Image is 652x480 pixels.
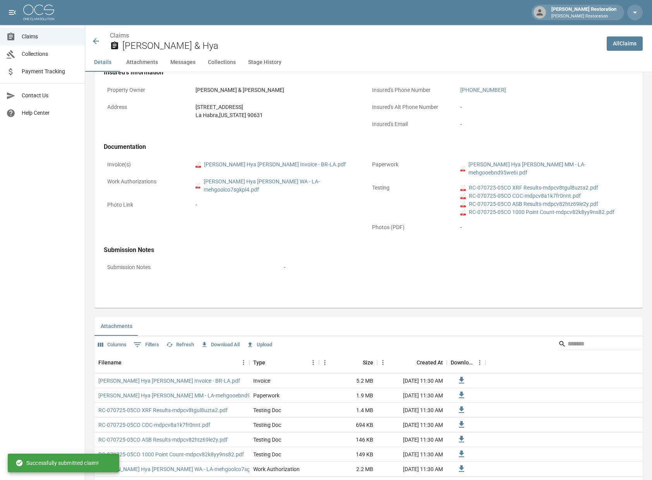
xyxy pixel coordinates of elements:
[319,403,377,418] div: 1.4 MB
[377,388,447,403] div: [DATE] 11:30 AM
[319,447,377,462] div: 149 KB
[104,174,192,189] p: Work Authorizations
[104,100,192,115] p: Address
[238,357,249,368] button: Menu
[319,373,377,388] div: 5.2 MB
[164,339,196,351] button: Refresh
[377,352,447,373] div: Created At
[548,5,619,19] div: [PERSON_NAME] Restoration
[98,406,228,414] a: RC-070725-05CO XRF Results-mdpcv8tgul8uzta2.pdf
[5,5,20,20] button: open drawer
[253,392,280,399] div: Paperwork
[196,86,284,94] div: [PERSON_NAME] & [PERSON_NAME]
[460,161,630,177] a: pdf[PERSON_NAME] Hya [PERSON_NAME] MM - LA-mehgooebnd95we6i.pdf
[284,263,285,271] div: -
[22,109,79,117] span: Help Center
[607,36,643,51] a: AllClaims
[460,87,506,93] a: [PHONE_NUMBER]
[122,40,601,52] h2: [PERSON_NAME] & Hya
[253,451,281,458] div: Testing Doc
[460,120,462,128] div: -
[110,32,129,39] a: Claims
[98,377,240,385] a: [PERSON_NAME] Hya [PERSON_NAME] Invoice - BR-LA.pdf
[377,357,389,368] button: Menu
[377,432,447,447] div: [DATE] 11:30 AM
[98,451,244,458] a: RC-070725-05CO 1000 Point Count-mdpcv82k8yy9ns82.pdf
[22,50,79,58] span: Collections
[377,403,447,418] div: [DATE] 11:30 AM
[196,103,263,111] div: [STREET_ADDRESS]
[85,53,120,72] button: Details
[199,339,242,351] button: Download All
[307,357,319,368] button: Menu
[377,373,447,388] div: [DATE] 11:30 AM
[253,406,281,414] div: Testing Doc
[196,161,346,169] a: pdf[PERSON_NAME] Hya [PERSON_NAME] Invoice - BR-LA.pdf
[15,456,99,470] div: Successfully submitted claim!
[460,223,630,231] div: -
[253,352,265,373] div: Type
[377,462,447,477] div: [DATE] 11:30 AM
[319,352,377,373] div: Size
[369,83,457,98] p: Insured's Phone Number
[94,352,249,373] div: Filename
[319,432,377,447] div: 146 KB
[460,103,462,111] div: -
[104,83,192,98] p: Property Owner
[377,447,447,462] div: [DATE] 11:30 AM
[104,143,633,151] h4: Documentation
[363,352,373,373] div: Size
[417,352,443,373] div: Created At
[319,462,377,477] div: 2.2 MB
[110,31,601,40] nav: breadcrumb
[460,192,581,200] a: pdfRC-070725-05CO COC-mdpcv8a1k7fr0nnt.pdf
[551,13,616,20] p: [PERSON_NAME] Restoration
[164,53,202,72] button: Messages
[23,5,54,20] img: ocs-logo-white-transparent.png
[104,69,633,76] h4: Insured's Information
[196,201,197,209] div: -
[460,200,598,208] a: pdfRC-070725-05CO ASB Results-mdpcv82htz69le2y.pdf
[196,111,263,119] div: La Habra , [US_STATE] 90631
[460,184,598,192] a: pdfRC-070725-05CO XRF Results-mdpcv8tgul8uzta2.pdf
[22,67,79,76] span: Payment Tracking
[319,388,377,403] div: 1.9 MB
[377,418,447,432] div: [DATE] 11:30 AM
[98,436,228,444] a: RC-070725-05CO ASB Results-mdpcv82htz69le2y.pdf
[132,338,161,351] button: Show filters
[369,180,457,195] p: Testing
[96,339,129,351] button: Select columns
[369,157,457,172] p: Paperwork
[22,92,79,100] span: Contact Us
[242,53,288,72] button: Stage History
[369,117,457,132] p: Insured's Email
[319,357,331,368] button: Menu
[98,421,210,429] a: RC-070725-05CO COC-mdpcv8a1k7fr0nnt.pdf
[253,465,300,473] div: Work Authorization
[104,157,192,172] p: Invoice(s)
[474,357,486,368] button: Menu
[253,436,281,444] div: Testing Doc
[558,338,641,352] div: Search
[104,246,633,254] h4: Submission Notes
[22,33,79,41] span: Claims
[245,339,274,351] button: Upload
[104,260,280,275] p: Submission Notes
[98,465,270,473] a: [PERSON_NAME] Hya [PERSON_NAME] WA - LA-mehgoolco7sgkpl4.pdf
[85,53,652,72] div: anchor tabs
[98,352,122,373] div: Filename
[98,392,275,399] a: [PERSON_NAME] Hya [PERSON_NAME] MM - LA-mehgooebnd95we6i.pdf
[120,53,164,72] button: Attachments
[253,377,270,385] div: Invoice
[460,208,614,216] a: pdfRC-070725-05CO 1000 Point Count-mdpcv82k8yy9ns82.pdf
[94,317,139,336] button: Attachments
[202,53,242,72] button: Collections
[249,352,319,373] div: Type
[94,317,643,336] div: related-list tabs
[451,352,474,373] div: Download
[196,178,365,194] a: pdf[PERSON_NAME] Hya [PERSON_NAME] WA - LA-mehgoolco7sgkpl4.pdf
[104,197,192,212] p: Photo Link
[369,220,457,235] p: Photos (PDF)
[447,352,486,373] div: Download
[369,100,457,115] p: Insured's Alt Phone Number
